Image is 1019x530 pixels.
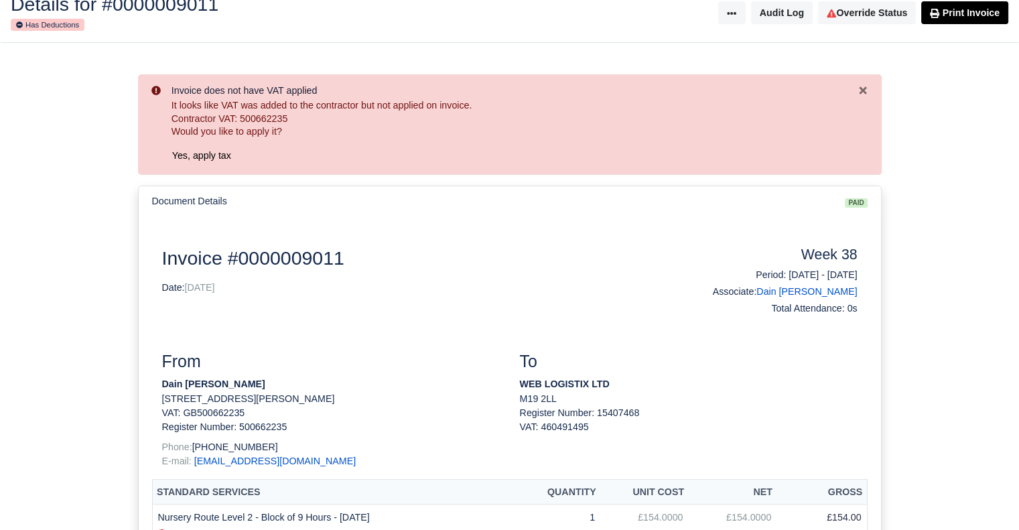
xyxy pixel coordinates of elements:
[162,247,679,269] h2: Invoice #0000009011
[172,144,232,167] button: Yes, apply tax
[162,406,500,420] p: VAT: GB500662235
[172,99,858,139] div: It looks like VAT was added to the contractor but not applied on invoice. Contractor VAT: 5006622...
[11,19,84,31] small: Has Deductions
[162,442,192,452] span: Phone:
[162,440,500,454] p: [PHONE_NUMBER]
[162,456,192,466] span: E-mail:
[162,352,500,372] h3: From
[162,392,500,406] p: [STREET_ADDRESS][PERSON_NAME]
[776,480,867,505] th: Gross
[520,392,858,406] p: M19 2LL
[520,352,858,372] h3: To
[751,1,813,24] button: Audit Log
[845,198,867,208] span: paid
[699,269,858,281] h6: Period: [DATE] - [DATE]
[688,480,776,505] th: Net
[172,85,858,96] h6: Invoice does not have VAT applied
[162,379,265,389] strong: Dain [PERSON_NAME]
[699,303,858,314] h6: Total Attendance: 0s
[162,420,500,434] p: Register Number: 500662235
[520,379,610,389] strong: WEB LOGISTIX LTD
[510,406,868,435] div: Register Number: 15407468
[600,480,688,505] th: Unit Cost
[520,420,858,434] div: VAT: 460491495
[699,247,858,264] h4: Week 38
[756,286,857,297] a: Dain [PERSON_NAME]
[952,466,1019,530] iframe: Chat Widget
[185,282,215,293] span: [DATE]
[818,1,916,24] a: Override Status
[162,281,679,295] p: Date:
[699,286,858,297] h6: Associate:
[921,1,1008,24] a: Print Invoice
[194,456,356,466] a: [EMAIL_ADDRESS][DOMAIN_NAME]
[858,82,868,96] button: Close
[152,480,517,505] th: Standard Services
[152,196,227,207] h6: Document Details
[517,480,601,505] th: Quantity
